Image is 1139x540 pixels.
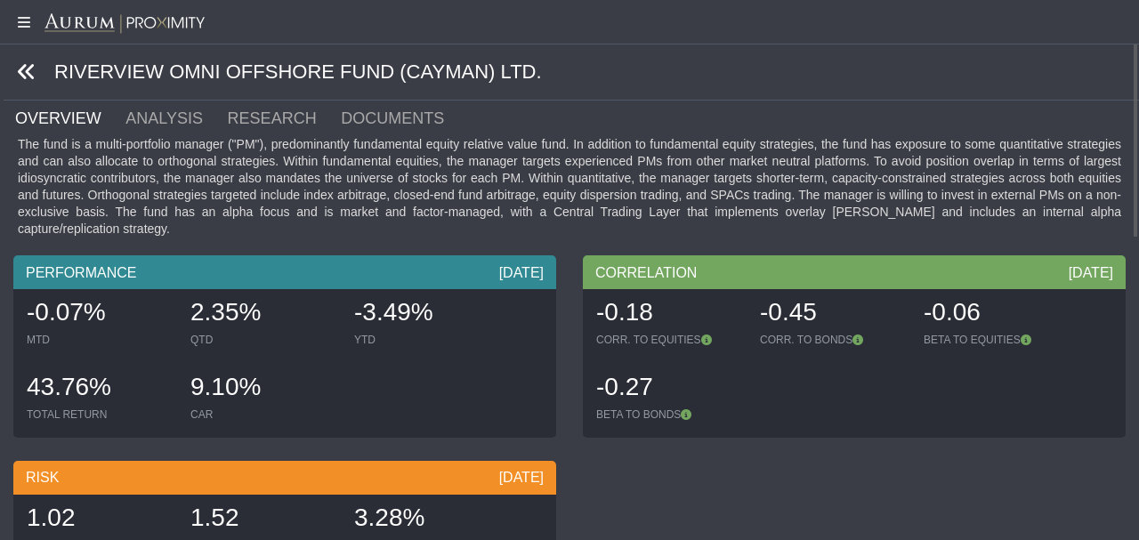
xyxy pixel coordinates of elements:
[596,333,742,347] div: CORR. TO EQUITIES
[124,101,225,136] a: ANALYSIS
[354,333,500,347] div: YTD
[596,407,742,422] div: BETA TO BONDS
[924,333,1070,347] div: BETA TO EQUITIES
[339,101,467,136] a: DOCUMENTS
[596,298,653,326] span: -0.18
[13,461,556,495] div: RISK
[13,255,556,289] div: PERFORMANCE
[924,295,1070,333] div: -0.06
[13,101,124,136] a: OVERVIEW
[44,13,205,35] img: Aurum-Proximity%20white.svg
[226,101,340,136] a: RESEARCH
[27,370,173,407] div: 43.76%
[13,136,1126,238] div: The fund is a multi-portfolio manager ("PM"), predominantly fundamental equity relative value fun...
[354,501,500,538] div: 3.28%
[596,370,742,407] div: -0.27
[499,263,544,283] div: [DATE]
[760,333,906,347] div: CORR. TO BONDS
[190,370,336,407] div: 9.10%
[190,501,336,538] div: 1.52
[190,407,336,422] div: CAR
[27,501,173,538] div: 1.02
[499,468,544,488] div: [DATE]
[190,298,261,326] span: 2.35%
[354,295,500,333] div: -3.49%
[27,333,173,347] div: MTD
[27,298,106,326] span: -0.07%
[27,407,173,422] div: TOTAL RETURN
[190,333,336,347] div: QTD
[1069,263,1113,283] div: [DATE]
[4,44,1139,101] div: RIVERVIEW OMNI OFFSHORE FUND (CAYMAN) LTD.
[760,295,906,333] div: -0.45
[583,255,1126,289] div: CORRELATION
